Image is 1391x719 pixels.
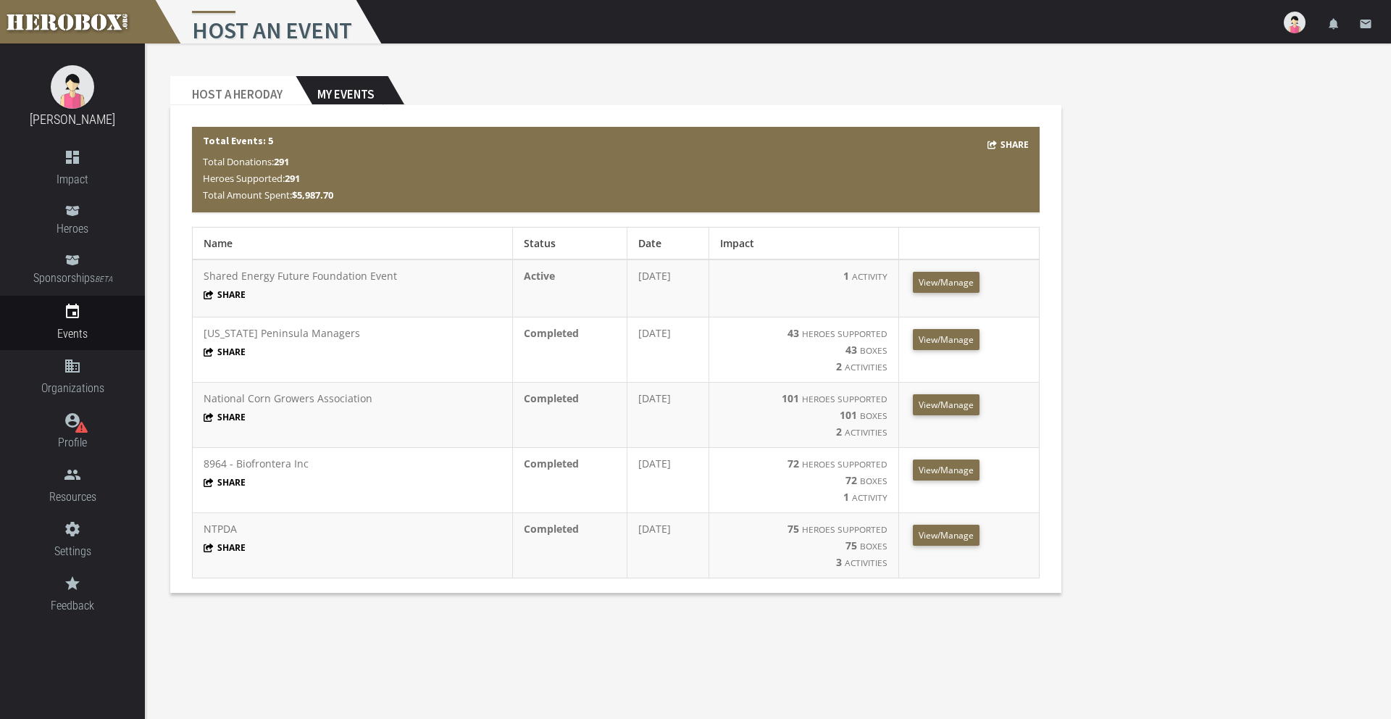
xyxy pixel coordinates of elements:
[204,476,246,489] button: Share
[95,275,112,284] small: BETA
[193,448,513,513] td: 8964 - Biofrontera Inc
[274,155,289,168] b: 291
[913,329,979,350] a: View/Manage
[852,270,887,282] small: Activity
[860,475,887,486] small: Boxes
[64,303,81,320] i: event
[987,136,1029,153] button: Share
[193,513,513,578] td: NTPDA
[193,228,513,260] th: Name
[845,361,887,373] small: Activities
[512,228,627,260] th: Status
[204,411,246,423] button: Share
[203,172,300,185] span: Heroes Supported:
[845,426,887,438] small: Activities
[802,328,887,339] small: HEROES SUPPORTED
[840,408,857,422] b: 101
[788,522,799,536] b: 75
[836,359,842,373] b: 2
[627,513,709,578] td: [DATE]
[193,259,513,317] td: Shared Energy Future Foundation Event
[292,188,333,201] b: $5,987.70
[913,525,979,546] a: View/Manage
[524,457,579,470] b: Completed
[203,188,333,201] span: Total Amount Spent:
[852,491,887,503] small: Activity
[30,112,115,127] a: [PERSON_NAME]
[919,333,974,346] span: View/Manage
[51,65,94,109] img: female.jpg
[802,458,887,470] small: HEROES SUPPORTED
[843,269,849,283] b: 1
[204,541,246,554] button: Share
[845,557,887,568] small: Activities
[524,522,579,536] b: Completed
[709,228,898,260] th: Impact
[204,346,246,358] button: Share
[802,523,887,535] small: HEROES SUPPORTED
[913,272,979,293] a: View/Manage
[788,326,799,340] b: 43
[193,383,513,448] td: National Corn Growers Association
[919,276,974,288] span: View/Manage
[204,288,246,301] button: Share
[860,344,887,356] small: Boxes
[524,269,555,283] b: Active
[913,394,979,415] a: View/Manage
[627,383,709,448] td: [DATE]
[845,343,857,357] b: 43
[203,134,273,147] b: Total Events: 5
[1327,17,1340,30] i: notifications
[627,448,709,513] td: [DATE]
[1359,17,1372,30] i: email
[627,317,709,383] td: [DATE]
[170,76,296,105] h2: Host a Heroday
[843,490,849,504] b: 1
[860,410,887,421] small: Boxes
[860,540,887,552] small: Boxes
[782,391,799,405] b: 101
[296,76,388,105] h2: My Events
[193,317,513,383] td: [US_STATE] Peninsula Managers
[627,228,709,260] th: Date
[627,259,709,317] td: [DATE]
[913,460,979,481] a: View/Manage
[919,464,974,476] span: View/Manage
[919,399,974,411] span: View/Manage
[802,393,887,404] small: HEROES SUPPORTED
[836,425,842,439] b: 2
[192,127,1040,212] div: Total Events: 5
[845,539,857,552] b: 75
[1284,12,1306,33] img: user-image
[836,555,842,569] b: 3
[203,155,289,168] span: Total Donations:
[788,457,799,470] b: 72
[524,391,579,405] b: Completed
[919,529,974,541] span: View/Manage
[845,473,857,487] b: 72
[524,326,579,340] b: Completed
[285,172,300,185] b: 291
